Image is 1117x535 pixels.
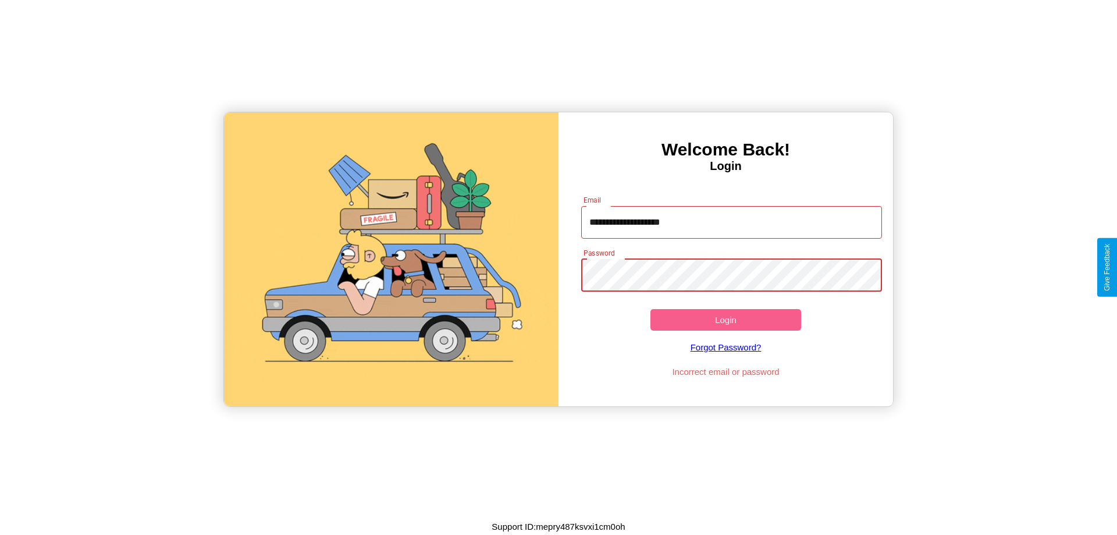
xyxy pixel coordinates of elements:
[492,519,625,534] p: Support ID: mepry487ksvxi1cm0oh
[575,364,877,380] p: Incorrect email or password
[558,140,893,160] h3: Welcome Back!
[558,160,893,173] h4: Login
[584,195,602,205] label: Email
[584,248,614,258] label: Password
[1103,244,1111,291] div: Give Feedback
[575,331,877,364] a: Forgot Password?
[650,309,801,331] button: Login
[224,112,558,406] img: gif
